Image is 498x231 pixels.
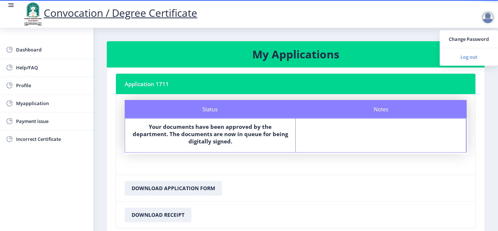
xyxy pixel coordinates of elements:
button: Download Application Form [125,181,222,196]
b: Your documents have been approved by the department. The documents are now in queue for being dig... [133,123,288,145]
span: Profile [16,81,87,90]
span: Help/FAQ [16,63,87,72]
span: Incorrect Certificate [16,135,87,143]
span: Myapplication [16,99,87,108]
div: Status [125,100,296,118]
h3: My Applications [116,47,476,62]
button: Download Receipt [125,208,191,222]
span: Change Password [446,35,492,43]
nb-card-header: Application 1711 [116,74,475,94]
img: logo [22,1,44,26]
span: Log out [446,53,492,61]
a: Change Password [440,30,498,48]
span: Dashboard [16,45,87,54]
a: Log out [440,48,498,66]
div: Notes [296,100,467,118]
span: Payment issue [16,117,87,126]
a: Convocation / Degree Certificate [22,6,197,20]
